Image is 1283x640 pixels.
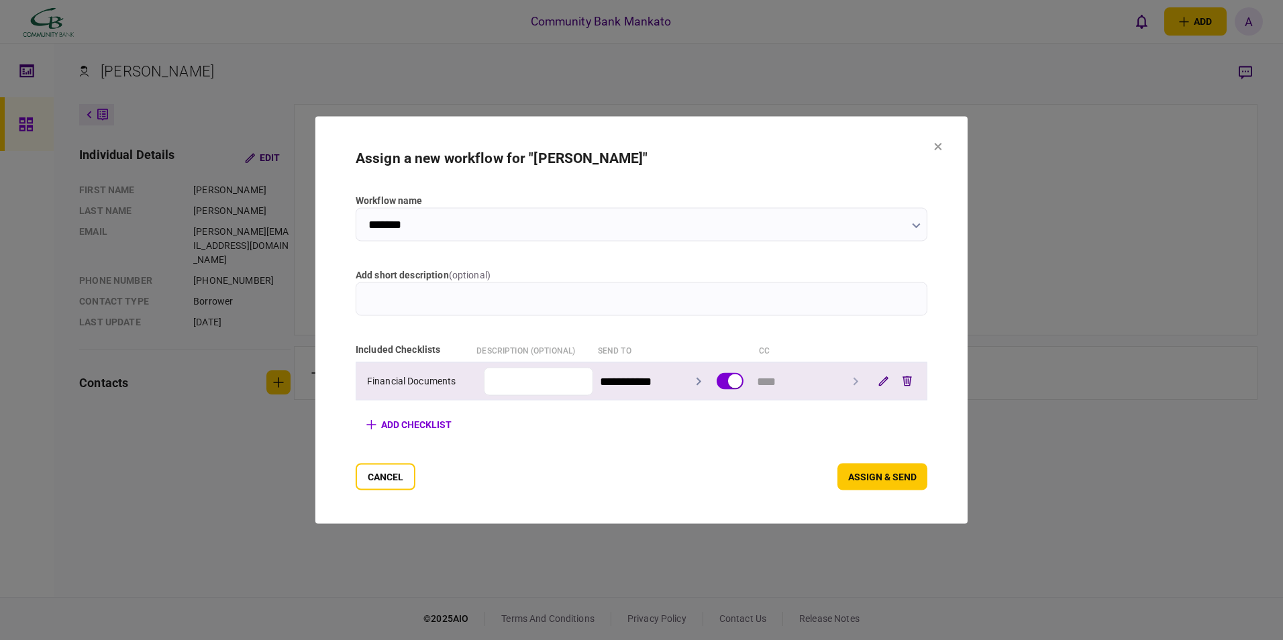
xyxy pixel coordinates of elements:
input: add short description [356,282,927,316]
label: add short description [356,268,927,282]
div: Description (optional) [476,343,591,357]
input: Workflow name [356,208,927,242]
button: Cancel [356,464,415,490]
label: Workflow name [356,194,927,208]
div: included checklists [356,343,470,357]
span: ( optional ) [449,270,491,280]
h2: Assign a new workflow for "[PERSON_NAME]" [356,150,927,167]
div: cc [759,343,873,357]
button: assign & send [837,464,927,490]
div: send to [598,343,712,357]
button: add checklist [356,413,462,437]
div: Financial Documents [367,374,477,388]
